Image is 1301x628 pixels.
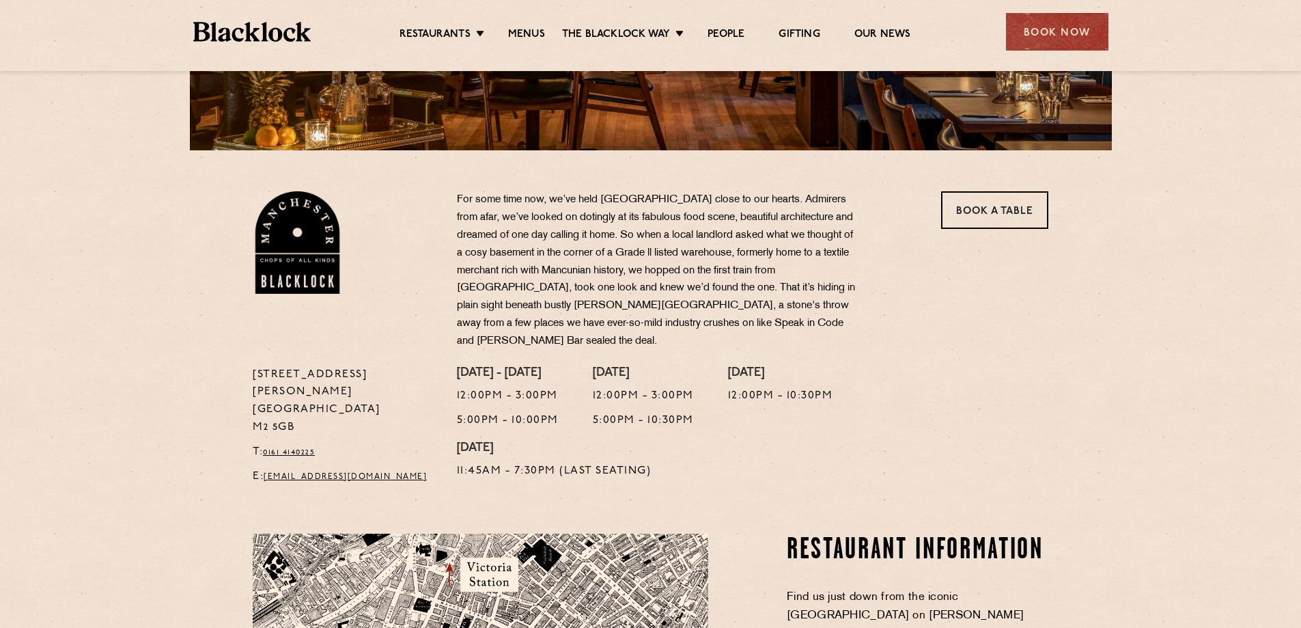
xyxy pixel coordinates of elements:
[457,463,652,480] p: 11:45am - 7:30pm (Last Seating)
[457,387,559,405] p: 12:00pm - 3:00pm
[593,366,694,381] h4: [DATE]
[508,28,545,43] a: Menus
[457,441,652,456] h4: [DATE]
[193,22,311,42] img: BL_Textured_Logo-footer-cropped.svg
[457,412,559,430] p: 5:00pm - 10:00pm
[400,28,471,43] a: Restaurants
[708,28,744,43] a: People
[263,448,315,456] a: 0161 4140225
[253,443,436,461] p: T:
[593,387,694,405] p: 12:00pm - 3:00pm
[941,191,1048,229] a: Book a Table
[593,412,694,430] p: 5:00pm - 10:30pm
[253,468,436,486] p: E:
[1006,13,1108,51] div: Book Now
[253,366,436,437] p: [STREET_ADDRESS][PERSON_NAME] [GEOGRAPHIC_DATA] M2 5GB
[728,366,833,381] h4: [DATE]
[457,191,860,351] p: For some time now, we’ve held [GEOGRAPHIC_DATA] close to our hearts. Admirers from afar, we’ve lo...
[264,473,427,481] a: [EMAIL_ADDRESS][DOMAIN_NAME]
[457,366,559,381] h4: [DATE] - [DATE]
[779,28,820,43] a: Gifting
[728,387,833,405] p: 12:00pm - 10:30pm
[562,28,670,43] a: The Blacklock Way
[253,191,342,294] img: BL_Manchester_Logo-bleed.png
[854,28,911,43] a: Our News
[787,534,1048,568] h2: Restaurant Information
